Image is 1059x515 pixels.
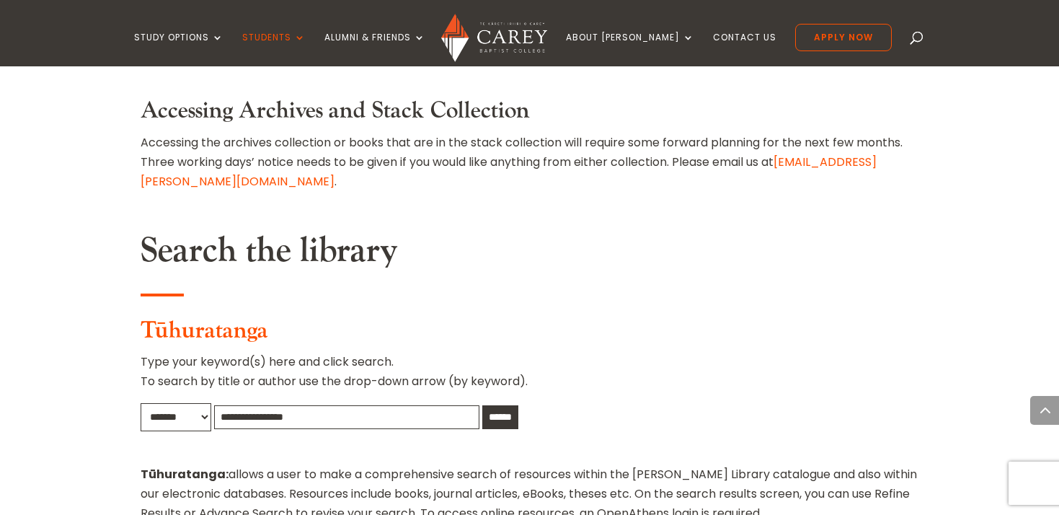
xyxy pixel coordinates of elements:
a: About [PERSON_NAME] [566,32,694,66]
a: Students [242,32,306,66]
strong: Tūhuratanga: [141,466,229,483]
a: Contact Us [713,32,776,66]
h3: Tūhuratanga [141,317,919,352]
a: Study Options [134,32,223,66]
p: Accessing the archives collection or books that are in the stack collection will require some for... [141,133,919,192]
img: Carey Baptist College [441,14,547,62]
p: Type your keyword(s) here and click search. To search by title or author use the drop-down arrow ... [141,352,919,402]
h2: Search the library [141,230,919,279]
h3: Accessing Archives and Stack Collection [141,97,919,132]
a: Apply Now [795,24,892,51]
a: Alumni & Friends [324,32,425,66]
